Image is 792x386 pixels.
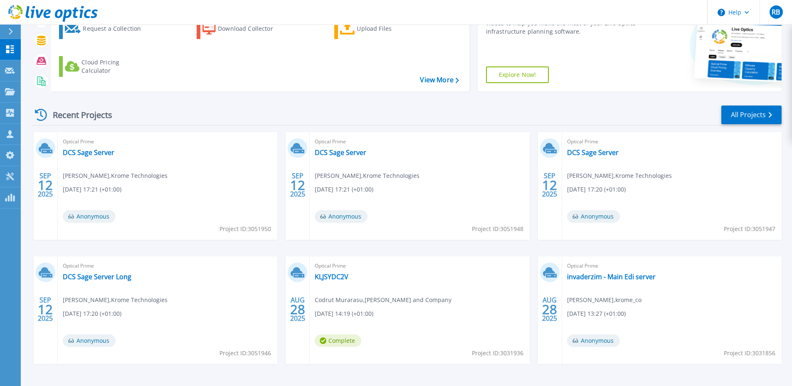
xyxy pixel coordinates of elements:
span: Anonymous [315,210,368,223]
a: All Projects [721,106,782,124]
span: 12 [290,182,305,189]
a: KLJSYDC2V [315,273,348,281]
span: Anonymous [63,334,116,347]
div: SEP 2025 [290,170,306,200]
span: [DATE] 17:21 (+01:00) [315,185,373,194]
span: Project ID: 3051950 [220,224,271,234]
a: DCS Sage Server [567,148,619,157]
span: Codrut Murarasu , [PERSON_NAME] and Company [315,295,452,305]
span: [DATE] 17:20 (+01:00) [567,185,626,194]
div: Request a Collection [83,20,149,37]
span: Optical Prime [567,137,777,146]
span: Anonymous [567,334,620,347]
span: Anonymous [567,210,620,223]
span: [PERSON_NAME] , Krome Technologies [315,171,419,180]
div: Upload Files [357,20,423,37]
a: Request a Collection [59,18,152,39]
div: AUG 2025 [290,294,306,325]
span: Optical Prime [63,261,272,270]
a: invaderzim - Main Edi server [567,273,656,281]
a: DCS Sage Server Long [63,273,131,281]
div: AUG 2025 [542,294,558,325]
span: Project ID: 3051946 [220,349,271,358]
span: Optical Prime [63,137,272,146]
span: 12 [38,306,53,313]
span: [PERSON_NAME] , krome_co [567,295,641,305]
span: Complete [315,334,361,347]
a: View More [420,76,459,84]
span: Project ID: 3031936 [472,349,523,358]
span: [DATE] 17:21 (+01:00) [63,185,121,194]
div: SEP 2025 [37,170,53,200]
span: [PERSON_NAME] , Krome Technologies [63,295,168,305]
span: [DATE] 13:27 (+01:00) [567,309,626,318]
span: Optical Prime [315,261,524,270]
a: Upload Files [334,18,427,39]
a: Cloud Pricing Calculator [59,56,152,77]
span: Project ID: 3051948 [472,224,523,234]
span: Project ID: 3051947 [724,224,775,234]
span: Project ID: 3031856 [724,349,775,358]
span: [DATE] 14:19 (+01:00) [315,309,373,318]
div: Cloud Pricing Calculator [81,58,148,75]
span: [PERSON_NAME] , Krome Technologies [567,171,672,180]
span: RB [772,9,780,15]
span: 28 [290,306,305,313]
a: DCS Sage Server [63,148,114,157]
div: SEP 2025 [542,170,558,200]
span: Anonymous [63,210,116,223]
span: 28 [542,306,557,313]
span: [PERSON_NAME] , Krome Technologies [63,171,168,180]
a: Explore Now! [486,66,549,83]
a: DCS Sage Server [315,148,366,157]
span: 12 [542,182,557,189]
span: [DATE] 17:20 (+01:00) [63,309,121,318]
a: Download Collector [197,18,289,39]
span: Optical Prime [567,261,777,270]
div: Download Collector [218,20,284,37]
div: SEP 2025 [37,294,53,325]
div: Recent Projects [32,105,123,125]
span: Optical Prime [315,137,524,146]
span: 12 [38,182,53,189]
